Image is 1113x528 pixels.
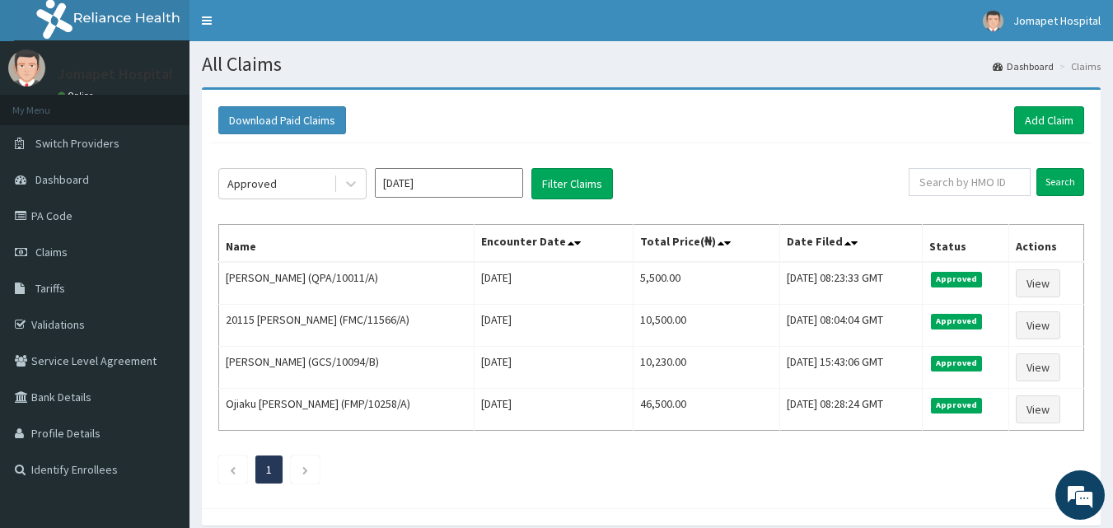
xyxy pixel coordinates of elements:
[227,175,277,192] div: Approved
[229,462,236,477] a: Previous page
[302,462,309,477] a: Next page
[58,90,97,101] a: Online
[780,347,922,389] td: [DATE] 15:43:06 GMT
[1016,395,1060,423] a: View
[1036,168,1084,196] input: Search
[474,305,633,347] td: [DATE]
[922,225,1008,263] th: Status
[218,106,346,134] button: Download Paid Claims
[633,389,780,431] td: 46,500.00
[219,225,475,263] th: Name
[86,92,277,114] div: Chat with us now
[474,225,633,263] th: Encounter Date
[1055,59,1101,73] li: Claims
[931,272,983,287] span: Approved
[633,305,780,347] td: 10,500.00
[219,347,475,389] td: [PERSON_NAME] (GCS/10094/B)
[780,389,922,431] td: [DATE] 08:28:24 GMT
[219,305,475,347] td: 20115 [PERSON_NAME] (FMC/11566/A)
[993,59,1054,73] a: Dashboard
[35,136,119,151] span: Switch Providers
[1014,106,1084,134] a: Add Claim
[1016,311,1060,339] a: View
[58,67,173,82] p: Jomapet Hospital
[35,245,68,259] span: Claims
[96,159,227,325] span: We're online!
[1013,13,1101,28] span: Jomapet Hospital
[35,172,89,187] span: Dashboard
[633,225,780,263] th: Total Price(₦)
[780,262,922,305] td: [DATE] 08:23:33 GMT
[375,168,523,198] input: Select Month and Year
[1016,353,1060,381] a: View
[633,262,780,305] td: 5,500.00
[202,54,1101,75] h1: All Claims
[633,347,780,389] td: 10,230.00
[780,225,922,263] th: Date Filed
[8,353,314,410] textarea: Type your message and hit 'Enter'
[909,168,1031,196] input: Search by HMO ID
[1008,225,1083,263] th: Actions
[1016,269,1060,297] a: View
[35,281,65,296] span: Tariffs
[219,389,475,431] td: Ojiaku [PERSON_NAME] (FMP/10258/A)
[30,82,67,124] img: d_794563401_company_1708531726252_794563401
[474,347,633,389] td: [DATE]
[474,389,633,431] td: [DATE]
[270,8,310,48] div: Minimize live chat window
[474,262,633,305] td: [DATE]
[219,262,475,305] td: [PERSON_NAME] (QPA/10011/A)
[531,168,613,199] button: Filter Claims
[780,305,922,347] td: [DATE] 08:04:04 GMT
[8,49,45,86] img: User Image
[266,462,272,477] a: Page 1 is your current page
[983,11,1003,31] img: User Image
[931,356,983,371] span: Approved
[931,398,983,413] span: Approved
[931,314,983,329] span: Approved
